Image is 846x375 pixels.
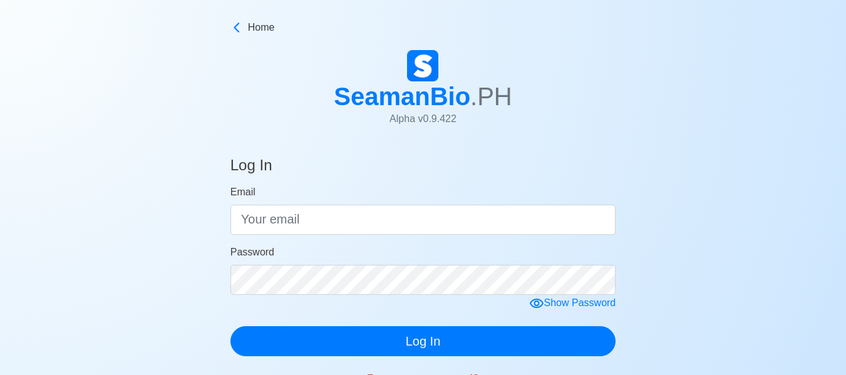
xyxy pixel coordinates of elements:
h4: Log In [230,157,272,180]
span: Password [230,247,274,257]
span: Email [230,187,255,197]
span: .PH [470,83,512,110]
a: Home [230,20,616,35]
p: Alpha v 0.9.422 [334,111,512,126]
h1: SeamanBio [334,81,512,111]
img: Logo [407,50,438,81]
a: SeamanBio.PHAlpha v0.9.422 [334,50,512,136]
div: Show Password [529,295,616,311]
button: Log In [230,326,616,356]
input: Your email [230,205,616,235]
span: Home [248,20,275,35]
